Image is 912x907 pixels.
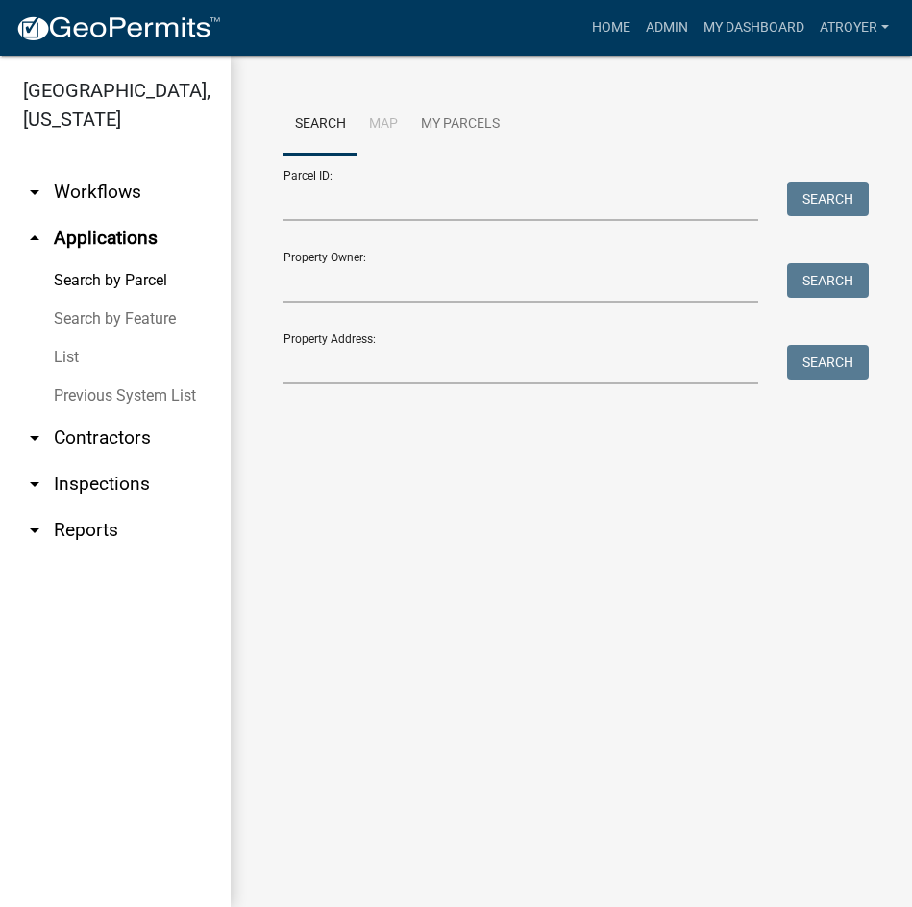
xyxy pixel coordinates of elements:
[812,10,897,46] a: atroyer
[638,10,696,46] a: Admin
[23,519,46,542] i: arrow_drop_down
[787,263,869,298] button: Search
[584,10,638,46] a: Home
[23,427,46,450] i: arrow_drop_down
[23,473,46,496] i: arrow_drop_down
[23,227,46,250] i: arrow_drop_up
[409,94,511,156] a: My Parcels
[283,94,357,156] a: Search
[787,345,869,380] button: Search
[23,181,46,204] i: arrow_drop_down
[696,10,812,46] a: My Dashboard
[787,182,869,216] button: Search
